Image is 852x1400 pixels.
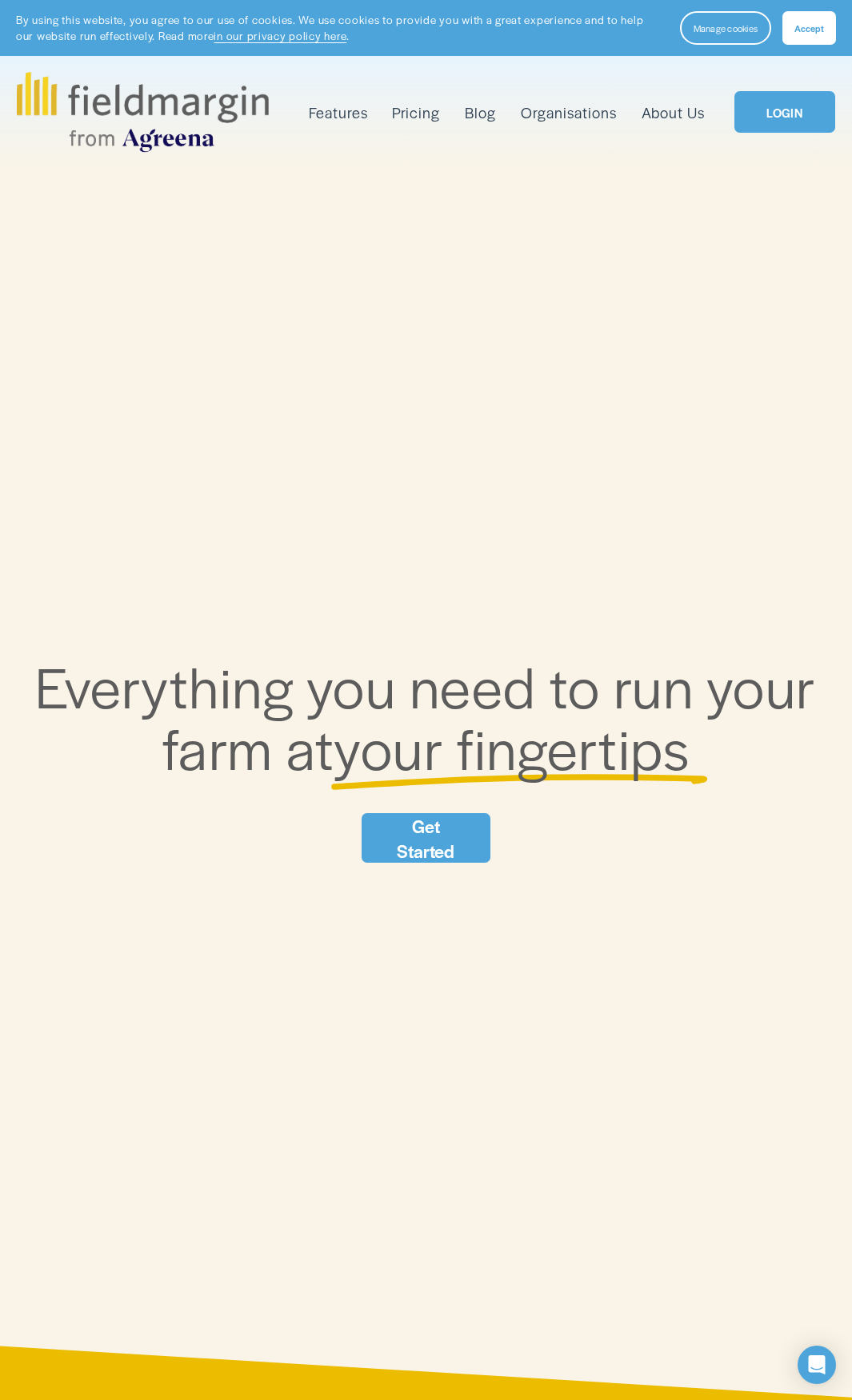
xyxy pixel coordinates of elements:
span: Manage cookies [694,22,758,34]
button: Manage cookies [680,11,771,45]
button: Accept [782,11,836,45]
div: Open Intercom Messenger [798,1346,836,1384]
img: fieldmargin.com [17,72,268,152]
a: Get Started [362,813,490,863]
a: About Us [642,100,706,125]
span: Everything you need to run your farm at [35,645,830,786]
span: Features [309,102,368,123]
p: By using this website, you agree to our use of cookies. We use cookies to provide you with a grea... [16,12,664,44]
a: Pricing [392,100,440,125]
a: LOGIN [734,91,835,133]
a: Blog [465,100,496,125]
span: Accept [794,22,824,34]
a: in our privacy policy here [214,28,346,43]
span: your fingertips [334,707,690,787]
a: folder dropdown [309,100,368,125]
a: Organisations [521,100,617,125]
